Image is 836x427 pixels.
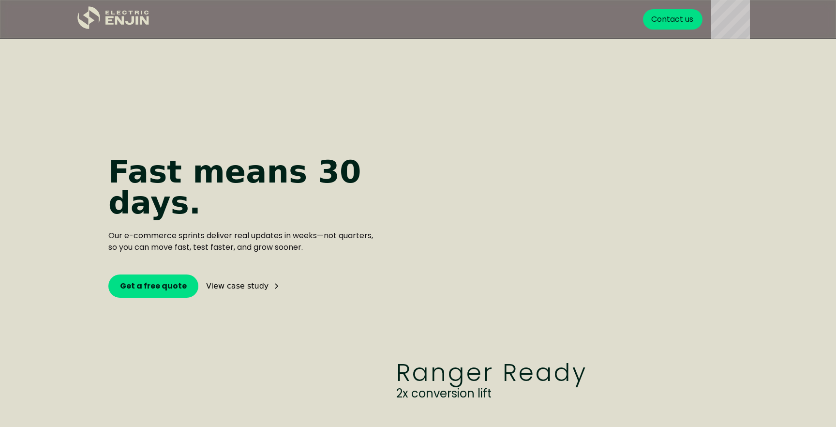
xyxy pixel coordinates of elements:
[206,282,269,290] div: View case study
[396,361,592,385] h3: Ranger Ready
[77,6,150,33] a: home
[396,385,492,401] em: 2x conversion lift
[651,14,693,25] div: Contact us
[389,82,728,372] video: https://r2.electricenjin.com/video/media_rr-dont-deet-landingpage-r00-16x9-18s.mp4
[108,156,373,218] strong: Fast means 30 days.
[206,280,280,292] a: View case study
[643,9,702,30] a: Contact us
[108,274,198,298] a: Get a free quote
[108,230,373,253] strong: Our e-commerce sprints deliver real updates in weeks—not quarters, so you can move fast, test fas...
[120,280,187,291] strong: Get a free quote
